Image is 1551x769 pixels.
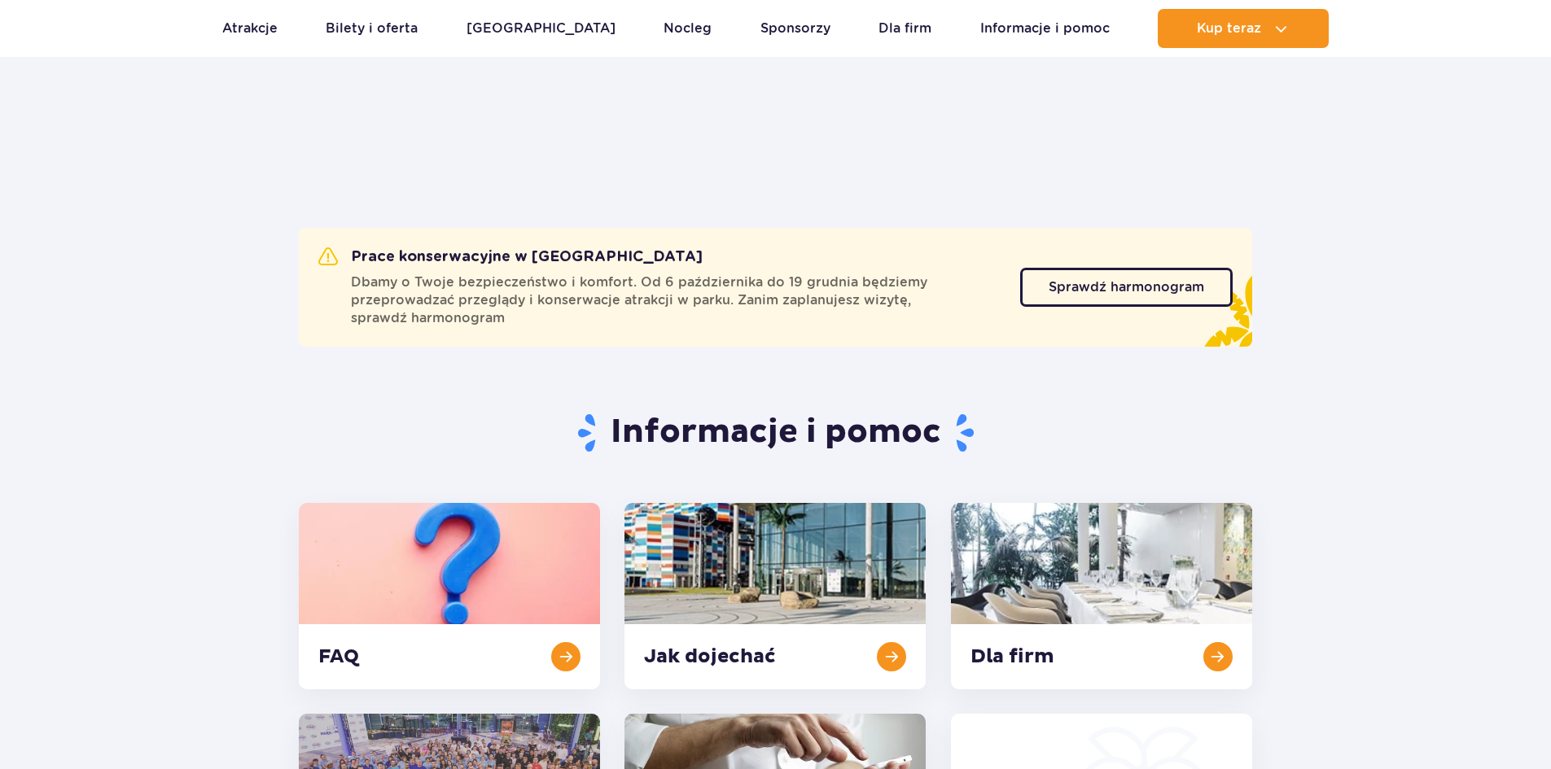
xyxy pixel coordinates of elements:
h1: Informacje i pomoc [299,412,1252,454]
button: Kup teraz [1158,9,1329,48]
a: Dla firm [878,9,931,48]
a: Sponsorzy [760,9,830,48]
a: Sprawdź harmonogram [1020,268,1233,307]
a: Bilety i oferta [326,9,418,48]
h2: Prace konserwacyjne w [GEOGRAPHIC_DATA] [318,247,703,267]
span: Sprawdź harmonogram [1049,281,1204,294]
span: Kup teraz [1197,21,1261,36]
a: Informacje i pomoc [980,9,1110,48]
a: Nocleg [664,9,712,48]
a: [GEOGRAPHIC_DATA] [467,9,616,48]
span: Dbamy o Twoje bezpieczeństwo i komfort. Od 6 października do 19 grudnia będziemy przeprowadzać pr... [351,273,1001,327]
a: Atrakcje [222,9,278,48]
